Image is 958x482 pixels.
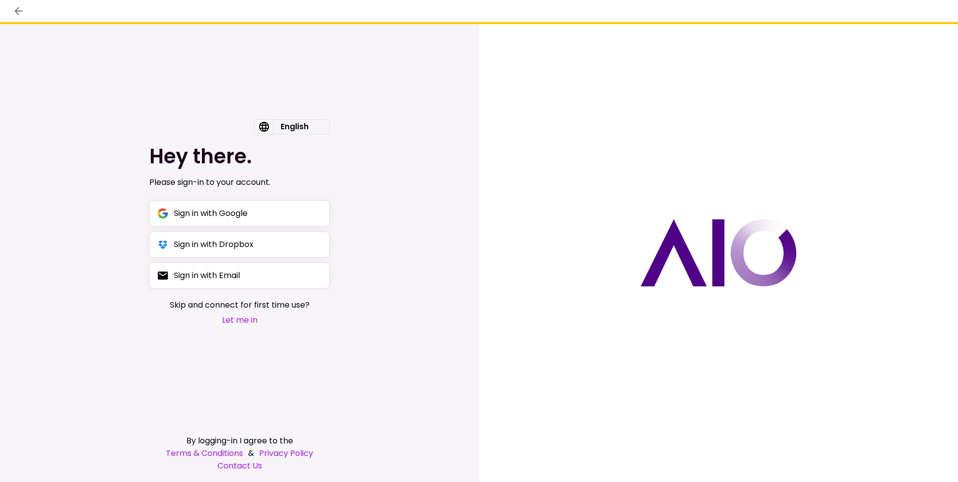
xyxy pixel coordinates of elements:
[149,459,330,472] a: Contact Us
[149,200,330,226] button: Sign in with Google
[149,231,330,258] button: Sign in with Dropbox
[273,120,317,134] div: English
[166,447,243,459] a: Terms & Conditions
[149,263,330,289] button: Sign in with Email
[174,207,248,219] div: Sign in with Google
[170,314,310,326] button: Let me in
[170,299,310,311] span: Skip and connect for first time use?
[640,219,797,287] img: AIO logo
[149,144,330,168] h1: Hey there.
[149,447,330,459] div: &
[259,447,313,459] a: Privacy Policy
[149,176,330,188] div: Please sign-in to your account.
[174,269,240,282] div: Sign in with Email
[149,434,330,447] div: By logging-in I agree to the
[174,238,254,251] div: Sign in with Dropbox
[10,3,27,20] button: back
